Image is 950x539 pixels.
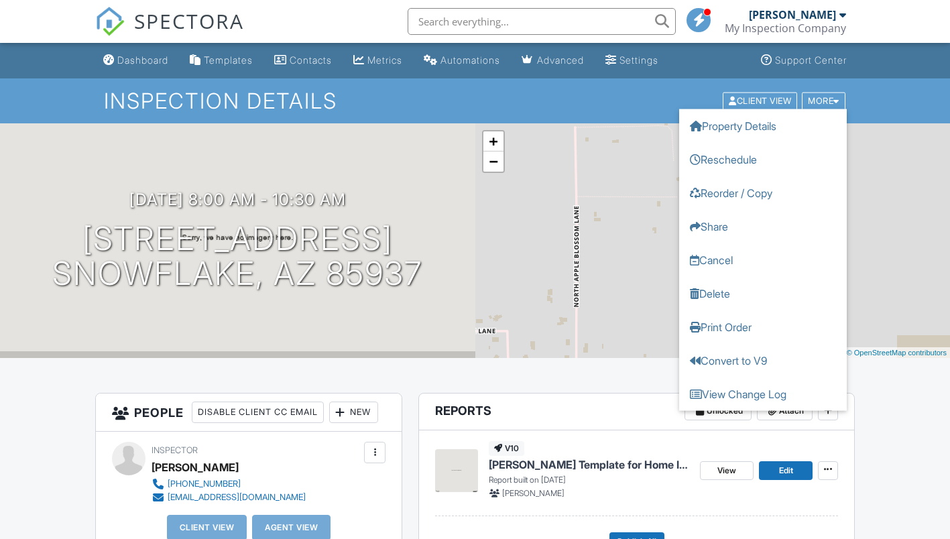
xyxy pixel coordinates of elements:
[516,48,589,73] a: Advanced
[781,347,950,359] div: |
[152,457,239,477] div: [PERSON_NAME]
[104,89,847,113] h1: Inspection Details
[725,21,846,35] div: My Inspection Company
[679,209,847,243] a: Share
[129,190,346,208] h3: [DATE] 8:00 am - 10:30 am
[95,7,125,36] img: The Best Home Inspection Software - Spectora
[367,54,402,66] div: Metrics
[329,402,378,423] div: New
[440,54,500,66] div: Automations
[152,445,198,455] span: Inspector
[679,109,847,142] a: Property Details
[204,54,253,66] div: Templates
[418,48,506,73] a: Automations (Basic)
[168,479,241,489] div: [PHONE_NUMBER]
[721,95,800,105] a: Client View
[348,48,408,73] a: Metrics
[679,142,847,176] a: Reschedule
[152,477,306,491] a: [PHONE_NUMBER]
[192,402,324,423] div: Disable Client CC Email
[679,343,847,377] a: Convert to V9
[679,310,847,343] a: Print Order
[117,54,168,66] div: Dashboard
[679,276,847,310] a: Delete
[723,92,797,110] div: Client View
[168,492,306,503] div: [EMAIL_ADDRESS][DOMAIN_NAME]
[537,54,584,66] div: Advanced
[775,54,847,66] div: Support Center
[619,54,658,66] div: Settings
[483,152,503,172] a: Zoom out
[95,18,244,46] a: SPECTORA
[483,131,503,152] a: Zoom in
[756,48,852,73] a: Support Center
[802,92,845,110] div: More
[98,48,174,73] a: Dashboard
[152,491,306,504] a: [EMAIL_ADDRESS][DOMAIN_NAME]
[847,349,947,357] a: © OpenStreetMap contributors
[408,8,676,35] input: Search everything...
[679,176,847,209] a: Reorder / Copy
[96,394,402,432] h3: People
[290,54,332,66] div: Contacts
[184,48,258,73] a: Templates
[134,7,244,35] span: SPECTORA
[600,48,664,73] a: Settings
[52,221,422,292] h1: [STREET_ADDRESS] Snowflake, AZ 85937
[679,243,847,276] a: Cancel
[749,8,836,21] div: [PERSON_NAME]
[679,377,847,410] a: View Change Log
[269,48,337,73] a: Contacts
